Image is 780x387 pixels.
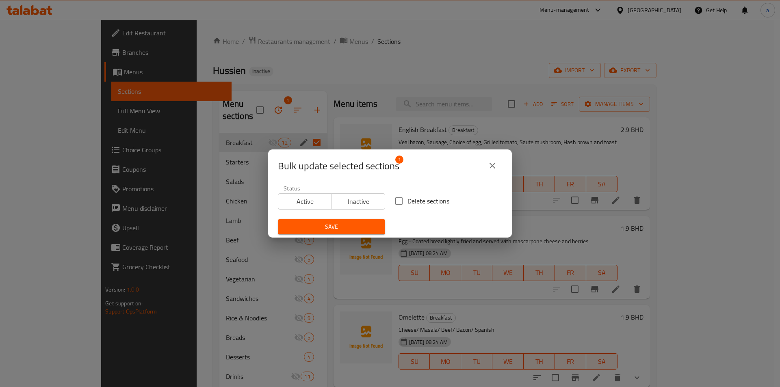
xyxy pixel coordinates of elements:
[331,193,386,210] button: Inactive
[395,156,403,164] span: 1
[407,196,449,206] span: Delete sections
[335,196,382,208] span: Inactive
[284,222,379,232] span: Save
[278,193,332,210] button: Active
[483,156,502,175] button: close
[278,219,385,234] button: Save
[282,196,329,208] span: Active
[278,160,399,173] span: Selected section count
